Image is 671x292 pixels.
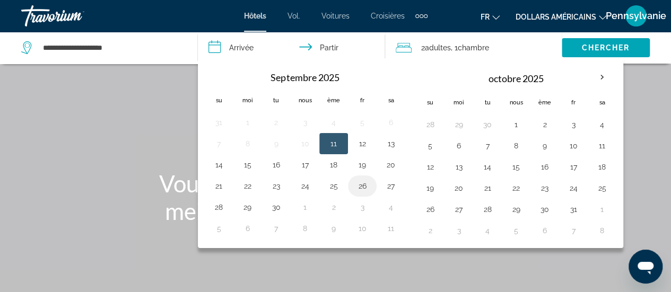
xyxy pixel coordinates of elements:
button: Jour 29 [508,202,525,217]
button: Jour 13 [382,136,399,151]
button: Jour 11 [325,136,342,151]
button: Jour 19 [354,157,371,172]
a: Travorium [21,2,127,30]
button: Mois prochain [588,65,616,90]
button: Jour 28 [422,117,439,132]
button: Voyageurs : 2 adultes, 0 enfants [385,32,562,64]
button: Jour 5 [508,223,525,238]
button: Jour 8 [239,136,256,151]
button: Jour 8 [594,223,611,238]
button: Jour 23 [536,181,553,196]
button: Jour 16 [536,160,553,174]
button: Jour 29 [450,117,467,132]
button: Changer de devise [516,9,606,24]
button: Jour 19 [422,181,439,196]
font: 2 [421,43,425,52]
button: Jour 4 [325,115,342,130]
button: Jour 10 [297,136,313,151]
button: Jour 2 [422,223,439,238]
button: Jour 23 [268,179,285,193]
button: Jour 3 [354,200,371,215]
button: Jour 3 [297,115,313,130]
button: Jour 22 [239,179,256,193]
button: Jour 24 [565,181,582,196]
button: Jour 3 [565,117,582,132]
button: Jour 14 [479,160,496,174]
button: Jour 21 [211,179,228,193]
a: Hôtels [244,12,266,20]
a: Croisières [371,12,405,20]
button: Jour 4 [479,223,496,238]
font: Septembre 2025 [271,72,339,83]
button: Jour 15 [239,157,256,172]
button: Jour 10 [565,138,582,153]
button: Jour 9 [536,138,553,153]
button: Jour 13 [450,160,467,174]
button: Jour 7 [565,223,582,238]
button: Jour 29 [239,200,256,215]
button: Jour 6 [239,221,256,236]
font: dollars américains [516,13,596,21]
iframe: Bouton de lancement de la fenêtre de messagerie [629,250,663,284]
button: Jour 6 [382,115,399,130]
button: Menu utilisateur [622,5,650,27]
button: Jour 24 [297,179,313,193]
button: Jour 8 [297,221,313,236]
button: Jour 1 [297,200,313,215]
button: Jour 10 [354,221,371,236]
button: Jour 4 [382,200,399,215]
button: Jour 18 [594,160,611,174]
button: Jour 5 [354,115,371,130]
button: Jour 27 [382,179,399,193]
button: Jour 2 [268,115,285,130]
button: Jour 1 [594,202,611,217]
font: adultes [425,43,451,52]
button: Jour 9 [325,221,342,236]
font: Pennsylvanie [606,10,666,21]
button: Jour 21 [479,181,496,196]
button: Jour 31 [211,115,228,130]
button: Jour 11 [594,138,611,153]
button: Jour 7 [268,221,285,236]
button: Jour 30 [479,117,496,132]
button: Jour 6 [450,138,467,153]
button: Jour 25 [594,181,611,196]
a: Voitures [321,12,350,20]
button: Jour 7 [479,138,496,153]
a: Vol. [287,12,300,20]
button: Jour 28 [479,202,496,217]
button: Changer de langue [481,9,500,24]
button: Jour 9 [268,136,285,151]
button: Jour 12 [354,136,371,151]
button: Dates d'arrivée et de départ [198,32,385,64]
button: Jour 26 [354,179,371,193]
button: Jour 5 [211,221,228,236]
font: , 1 [451,43,458,52]
font: fr [481,13,490,21]
button: Jour 2 [536,117,553,132]
font: octobre 2025 [489,73,544,84]
button: Jour 3 [450,223,467,238]
button: Jour 1 [239,115,256,130]
button: Éléments de navigation supplémentaires [415,7,428,24]
button: Jour 8 [508,138,525,153]
button: Jour 12 [422,160,439,174]
button: Jour 5 [422,138,439,153]
button: Jour 17 [297,157,313,172]
button: Jour 20 [382,157,399,172]
button: Jour 26 [422,202,439,217]
button: Jour 22 [508,181,525,196]
button: Chercher [562,38,650,57]
button: Jour 2 [325,200,342,215]
button: Jour 30 [268,200,285,215]
button: Jour 18 [325,157,342,172]
button: Jour 7 [211,136,228,151]
button: Jour 20 [450,181,467,196]
font: Chercher [581,43,630,52]
button: Jour 30 [536,202,553,217]
button: Jour 1 [508,117,525,132]
button: Jour 27 [450,202,467,217]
